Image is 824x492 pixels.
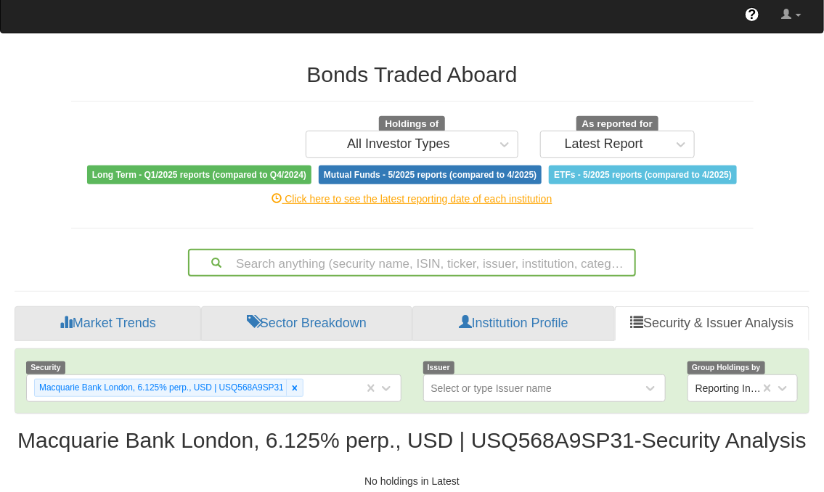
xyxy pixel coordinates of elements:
div: No holdings in Latest [15,474,809,488]
span: Mutual Funds - 5/2025 reports (compared to 4/2025) [319,165,542,184]
h2: Bonds Traded Aboard [71,62,754,86]
a: Market Trends [15,306,201,341]
div: Macquarie Bank London, 6.125% perp., USD | USQ568A9SP31 [35,380,286,396]
span: Holdings of [379,116,444,132]
div: Search anything (security name, ISIN, ticker, issuer, institution, category)... [189,250,635,275]
a: Institution Profile [412,306,614,341]
span: ETFs - 5/2025 reports (compared to 4/2025) [549,165,737,184]
div: Latest Report [565,137,643,152]
span: Group Holdings by [688,361,765,374]
a: Sector Breakdown [201,306,412,341]
a: Security & Issuer Analysis [615,306,809,341]
div: Click here to see the latest reporting date of each institution [60,192,764,206]
h2: Macquarie Bank London, 6.125% perp., USD | USQ568A9SP31 - Security Analysis [15,428,809,452]
span: ? [748,7,756,22]
span: Issuer [423,361,455,374]
span: Long Term - Q1/2025 reports (compared to Q4/2024) [87,165,311,184]
span: Security [26,361,65,374]
div: Reporting Institutions [695,381,762,395]
div: Select or type Issuer name [431,381,552,395]
span: As reported for [576,116,659,132]
div: All Investor Types [347,137,450,152]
